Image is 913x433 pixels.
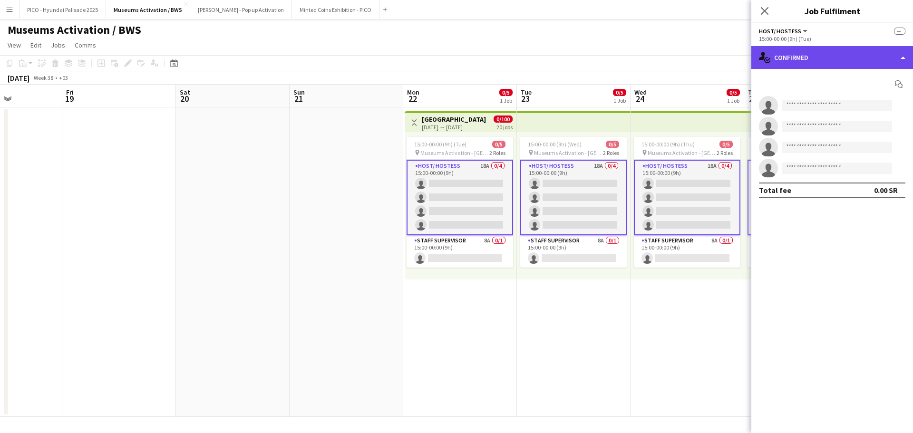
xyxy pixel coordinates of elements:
app-job-card: 15:00-00:00 (9h) (Thu)0/5 Museums Activation - [GEOGRAPHIC_DATA]2 RolesHost/ Hostess18A0/415:00-0... [634,137,740,268]
span: Mon [407,88,419,96]
app-card-role: Staff Supervisor8A0/115:00-00:00 (9h) [520,235,627,268]
span: 25 [747,93,760,104]
h3: [GEOGRAPHIC_DATA] [422,115,486,124]
button: PICO - Hyundai Palisade 2025 [19,0,106,19]
span: 23 [519,93,532,104]
span: 15:00-00:00 (9h) (Wed) [528,141,582,148]
span: 0/5 [492,141,505,148]
app-job-card: 15:00-00:00 (9h) (Fri)0/5 Museums Activation - [GEOGRAPHIC_DATA]2 RolesHost/ Hostess18A0/415:00-0... [748,137,854,268]
div: 1 Job [727,97,739,104]
h3: Job Fulfilment [751,5,913,17]
span: 24 [633,93,647,104]
app-card-role: Host/ Hostess18A0/415:00-00:00 (9h) [520,160,627,235]
span: Fri [66,88,74,96]
app-card-role: Host/ Hostess18A0/415:00-00:00 (9h) [407,160,513,235]
app-job-card: 15:00-00:00 (9h) (Wed)0/5 Museums Activation - [GEOGRAPHIC_DATA]2 RolesHost/ Hostess18A0/415:00-0... [520,137,627,268]
span: Week 38 [31,74,55,81]
div: Confirmed [751,46,913,69]
app-card-role: Host/ Hostess18A0/415:00-00:00 (9h) [634,160,740,235]
span: Sat [180,88,190,96]
span: 0/5 [727,89,740,96]
button: Museums Activation / BWS [106,0,190,19]
span: Museums Activation - [GEOGRAPHIC_DATA] [534,149,603,156]
span: 15:00-00:00 (9h) (Tue) [414,141,466,148]
span: Jobs [51,41,65,49]
span: Comms [75,41,96,49]
span: Wed [634,88,647,96]
app-card-role: Host/ Hostess18A0/415:00-00:00 (9h) [748,160,854,235]
span: 20 [178,93,190,104]
span: -- [894,28,905,35]
span: Sun [293,88,305,96]
div: 1 Job [500,97,512,104]
div: 15:00-00:00 (9h) (Tue) [759,35,905,42]
span: 19 [65,93,74,104]
app-card-role: Staff Supervisor8A0/115:00-00:00 (9h) [634,235,740,268]
span: 15:00-00:00 (9h) (Thu) [641,141,695,148]
span: Host/ Hostess [759,28,801,35]
div: +03 [59,74,68,81]
a: Edit [27,39,45,51]
div: 0.00 SR [874,185,898,195]
div: [DATE] → [DATE] [422,124,486,131]
span: Museums Activation - [GEOGRAPHIC_DATA] [420,149,489,156]
span: 22 [406,93,419,104]
span: 21 [292,93,305,104]
button: Host/ Hostess [759,28,809,35]
span: 0/5 [613,89,626,96]
div: 1 Job [613,97,626,104]
span: Tue [521,88,532,96]
button: [PERSON_NAME] - Pop up Activation [190,0,292,19]
button: Minted Coins Exhibition - PICO [292,0,379,19]
span: 0/5 [606,141,619,148]
span: Edit [30,41,41,49]
div: 20 jobs [496,123,513,131]
a: View [4,39,25,51]
div: [DATE] [8,73,29,83]
span: 2 Roles [717,149,733,156]
span: 2 Roles [489,149,505,156]
app-card-role: Staff Supervisor8A0/115:00-00:00 (9h) [407,235,513,268]
h1: Museums Activation / BWS [8,23,141,37]
span: Museums Activation - [GEOGRAPHIC_DATA] [648,149,717,156]
div: Total fee [759,185,791,195]
span: 0/5 [499,89,513,96]
span: 0/5 [719,141,733,148]
span: 0/100 [494,115,513,123]
a: Jobs [47,39,69,51]
app-card-role: Staff Supervisor8A0/115:00-00:00 (9h) [748,235,854,268]
app-job-card: 15:00-00:00 (9h) (Tue)0/5 Museums Activation - [GEOGRAPHIC_DATA]2 RolesHost/ Hostess18A0/415:00-0... [407,137,513,268]
a: Comms [71,39,100,51]
span: Thu [748,88,760,96]
span: 2 Roles [603,149,619,156]
span: View [8,41,21,49]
